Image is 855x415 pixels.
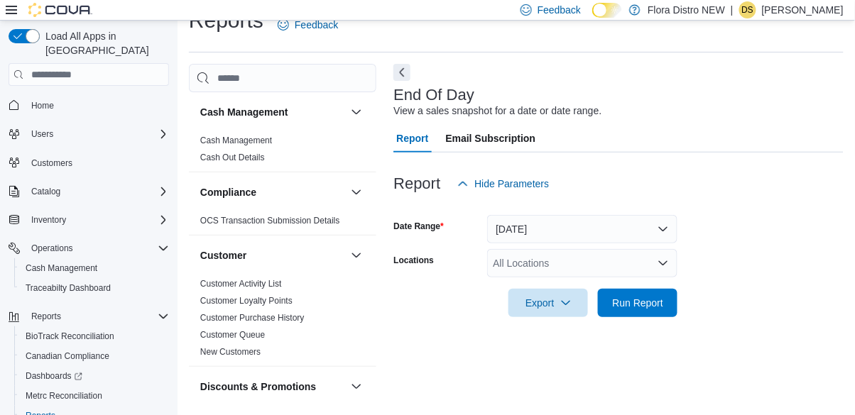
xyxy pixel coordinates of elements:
[200,248,246,262] h3: Customer
[200,135,272,145] a: Cash Management
[200,152,265,163] span: Cash Out Details
[26,390,102,402] span: Metrc Reconciliation
[20,260,169,277] span: Cash Management
[348,247,365,264] button: Customer
[31,243,73,254] span: Operations
[200,380,316,394] h3: Discounts & Promotions
[26,211,72,228] button: Inventory
[26,240,169,257] span: Operations
[26,126,169,143] span: Users
[742,1,754,18] span: DS
[396,124,428,153] span: Report
[487,215,677,243] button: [DATE]
[40,29,169,57] span: Load All Apps in [GEOGRAPHIC_DATA]
[3,94,175,115] button: Home
[31,100,54,111] span: Home
[200,215,340,226] span: OCS Transaction Submission Details
[200,216,340,226] a: OCS Transaction Submission Details
[393,104,601,118] div: View a sales snapshot for a date or date range.
[189,212,376,235] div: Compliance
[598,289,677,317] button: Run Report
[20,387,108,404] a: Metrc Reconciliation
[26,331,114,342] span: BioTrack Reconciliation
[14,346,175,366] button: Canadian Compliance
[26,154,169,172] span: Customers
[189,275,376,366] div: Customer
[200,347,261,357] a: New Customers
[393,221,444,232] label: Date Range
[200,278,282,289] span: Customer Activity List
[200,105,345,119] button: Cash Management
[26,155,78,172] a: Customers
[658,258,669,269] button: Open list of options
[393,175,440,192] h3: Report
[26,97,60,114] a: Home
[200,153,265,162] a: Cash Out Details
[200,135,272,146] span: Cash Management
[200,380,345,394] button: Discounts & Promotions
[31,128,53,140] span: Users
[200,330,265,340] a: Customer Queue
[3,153,175,173] button: Customers
[3,306,175,326] button: Reports
[26,96,169,114] span: Home
[26,183,66,200] button: Catalog
[14,366,175,386] a: Dashboards
[14,258,175,278] button: Cash Management
[452,170,555,198] button: Hide Parameters
[3,210,175,230] button: Inventory
[200,185,256,199] h3: Compliance
[393,255,434,266] label: Locations
[20,280,169,297] span: Traceabilty Dashboard
[3,182,175,201] button: Catalog
[538,3,581,17] span: Feedback
[3,238,175,258] button: Operations
[31,186,60,197] span: Catalog
[200,105,288,119] h3: Cash Management
[3,124,175,144] button: Users
[20,328,169,345] span: BioTrack Reconciliation
[200,313,305,323] a: Customer Purchase History
[393,64,410,81] button: Next
[613,296,664,310] span: Run Report
[26,308,169,325] span: Reports
[200,185,345,199] button: Compliance
[20,387,169,404] span: Metrc Reconciliation
[189,6,263,35] h1: Reports
[200,329,265,341] span: Customer Queue
[20,348,169,365] span: Canadian Compliance
[20,348,115,365] a: Canadian Compliance
[762,1,844,18] p: [PERSON_NAME]
[200,312,305,323] span: Customer Purchase History
[508,289,588,317] button: Export
[272,11,344,39] a: Feedback
[20,367,88,384] a: Dashboards
[446,124,536,153] span: Email Subscription
[26,350,109,362] span: Canadian Compliance
[189,132,376,172] div: Cash Management
[20,260,103,277] a: Cash Management
[14,326,175,346] button: BioTrack Reconciliation
[200,248,345,262] button: Customer
[26,370,82,382] span: Dashboards
[31,157,72,169] span: Customers
[26,262,97,274] span: Cash Management
[14,386,175,406] button: Metrc Reconciliation
[200,279,282,289] a: Customer Activity List
[20,280,116,297] a: Traceabilty Dashboard
[14,278,175,298] button: Traceabilty Dashboard
[295,18,338,32] span: Feedback
[348,104,365,121] button: Cash Management
[200,296,293,306] a: Customer Loyalty Points
[31,311,61,322] span: Reports
[731,1,734,18] p: |
[26,126,59,143] button: Users
[20,328,120,345] a: BioTrack Reconciliation
[28,3,92,17] img: Cova
[26,183,169,200] span: Catalog
[348,378,365,395] button: Discounts & Promotions
[26,308,67,325] button: Reports
[648,1,725,18] p: Flora Distro NEW
[592,3,622,18] input: Dark Mode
